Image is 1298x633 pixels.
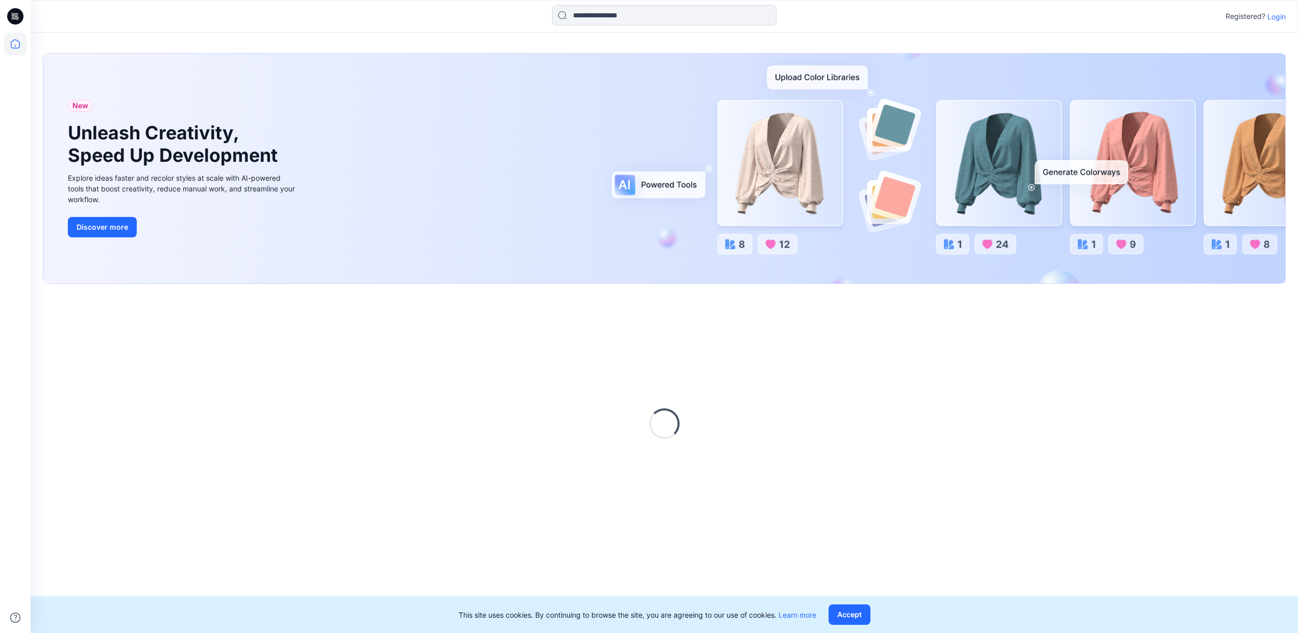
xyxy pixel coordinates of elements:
[779,611,816,619] a: Learn more
[68,217,297,237] a: Discover more
[68,173,297,205] div: Explore ideas faster and recolor styles at scale with AI-powered tools that boost creativity, red...
[1267,11,1286,22] p: Login
[829,604,870,625] button: Accept
[72,100,88,112] span: New
[1226,10,1265,22] p: Registered?
[68,217,137,237] button: Discover more
[459,610,816,620] p: This site uses cookies. By continuing to browse the site, you are agreeing to our use of cookies.
[68,122,282,166] h1: Unleash Creativity, Speed Up Development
